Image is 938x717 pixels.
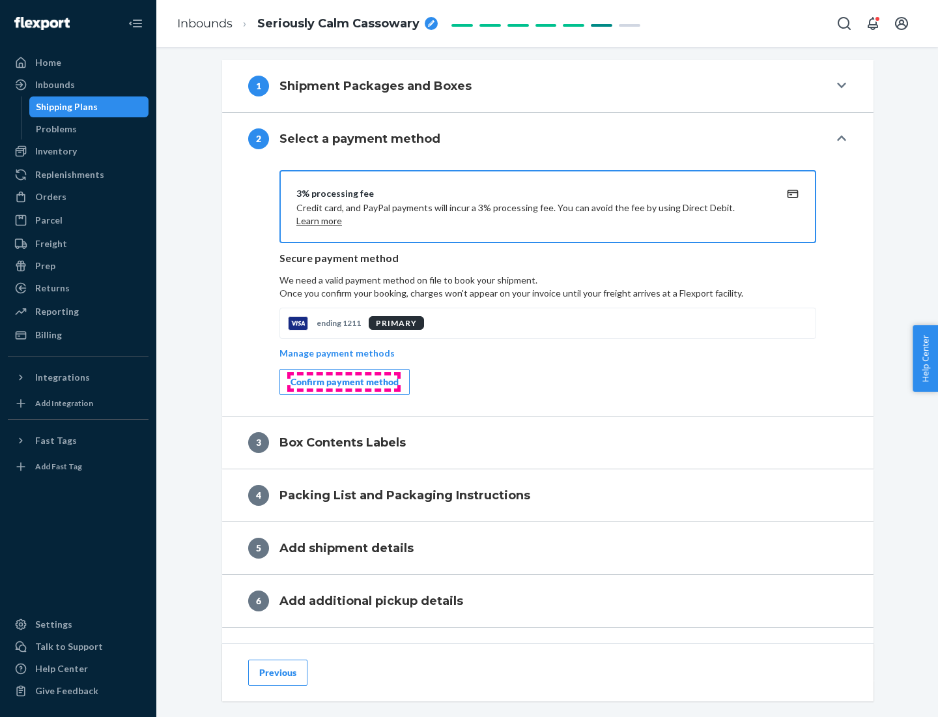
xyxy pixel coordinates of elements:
[222,469,874,521] button: 4Packing List and Packaging Instructions
[35,56,61,69] div: Home
[35,461,82,472] div: Add Fast Tag
[35,78,75,91] div: Inbounds
[248,660,307,686] button: Previous
[35,259,55,272] div: Prep
[222,60,874,112] button: 1Shipment Packages and Boxes
[8,164,149,185] a: Replenishments
[8,141,149,162] a: Inventory
[8,74,149,95] a: Inbounds
[35,145,77,158] div: Inventory
[222,522,874,574] button: 5Add shipment details
[35,684,98,697] div: Give Feedback
[279,369,410,395] button: Confirm payment method
[860,10,886,37] button: Open notifications
[279,130,440,147] h4: Select a payment method
[831,10,857,37] button: Open Search Box
[8,256,149,276] a: Prep
[8,680,149,701] button: Give Feedback
[296,201,768,227] p: Credit card, and PayPal payments will incur a 3% processing fee. You can avoid the fee by using D...
[279,347,395,360] p: Manage payment methods
[369,316,424,330] div: PRIMARY
[248,485,269,506] div: 4
[248,128,269,149] div: 2
[8,301,149,322] a: Reporting
[35,434,77,447] div: Fast Tags
[8,278,149,299] a: Returns
[8,456,149,477] a: Add Fast Tag
[29,96,149,117] a: Shipping Plans
[8,210,149,231] a: Parcel
[177,16,233,31] a: Inbounds
[279,540,414,557] h4: Add shipment details
[296,187,768,200] div: 3% processing fee
[36,100,98,113] div: Shipping Plans
[222,417,874,469] button: 3Box Contents Labels
[8,393,149,414] a: Add Integration
[222,628,874,680] button: 7Shipping Quote
[35,398,93,409] div: Add Integration
[888,10,915,37] button: Open account menu
[222,113,874,165] button: 2Select a payment method
[8,658,149,679] a: Help Center
[248,591,269,611] div: 6
[279,274,816,300] p: We need a valid payment method on file to book your shipment.
[35,640,103,653] div: Talk to Support
[8,614,149,635] a: Settings
[36,123,77,136] div: Problems
[167,5,448,43] ol: breadcrumbs
[279,78,472,95] h4: Shipment Packages and Boxes
[35,214,63,227] div: Parcel
[14,17,70,30] img: Flexport logo
[35,329,62,342] div: Billing
[279,287,816,300] p: Once you confirm your booking, charges won't appear on your invoice until your freight arrives at...
[8,430,149,451] button: Fast Tags
[222,575,874,627] button: 6Add additional pickup details
[317,317,361,329] p: ending 1211
[35,305,79,318] div: Reporting
[8,636,149,657] a: Talk to Support
[8,186,149,207] a: Orders
[279,487,530,504] h4: Packing List and Packaging Instructions
[122,10,149,37] button: Close Navigation
[279,593,463,609] h4: Add additional pickup details
[8,367,149,388] button: Integrations
[35,282,70,295] div: Returns
[35,371,90,384] div: Integrations
[29,119,149,139] a: Problems
[248,538,269,559] div: 5
[35,618,72,631] div: Settings
[248,432,269,453] div: 3
[279,251,816,266] p: Secure payment method
[913,325,938,392] button: Help Center
[257,16,419,33] span: Seriously Calm Cassowary
[291,375,399,388] div: Confirm payment method
[8,52,149,73] a: Home
[248,76,269,96] div: 1
[35,168,104,181] div: Replenishments
[35,237,67,250] div: Freight
[296,214,342,227] button: Learn more
[279,434,406,451] h4: Box Contents Labels
[8,325,149,345] a: Billing
[8,233,149,254] a: Freight
[35,662,88,675] div: Help Center
[35,190,66,203] div: Orders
